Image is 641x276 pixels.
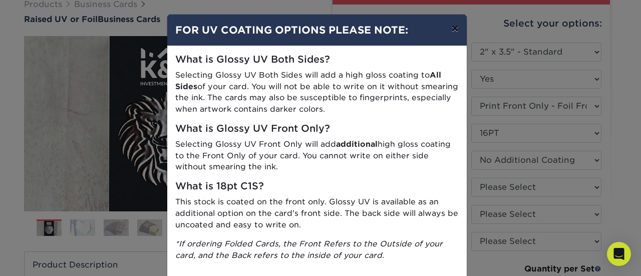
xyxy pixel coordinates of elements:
strong: additional [336,139,378,149]
h5: What is Glossy UV Both Sides? [175,54,459,66]
h5: What is 18pt C1S? [175,181,459,192]
p: Selecting Glossy UV Front Only will add high gloss coating to the Front Only of your card. You ca... [175,139,459,173]
h5: What is Glossy UV Front Only? [175,123,459,135]
h4: FOR UV COATING OPTIONS PLEASE NOTE: [175,23,459,38]
p: Selecting Glossy UV Both Sides will add a high gloss coating to of your card. You will not be abl... [175,70,459,115]
div: Open Intercom Messenger [607,242,631,266]
p: This stock is coated on the front only. Glossy UV is available as an additional option on the car... [175,196,459,230]
i: *If ordering Folded Cards, the Front Refers to the Outside of your card, and the Back refers to t... [175,239,443,260]
strong: All Sides [175,70,441,91]
button: × [443,15,466,43]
